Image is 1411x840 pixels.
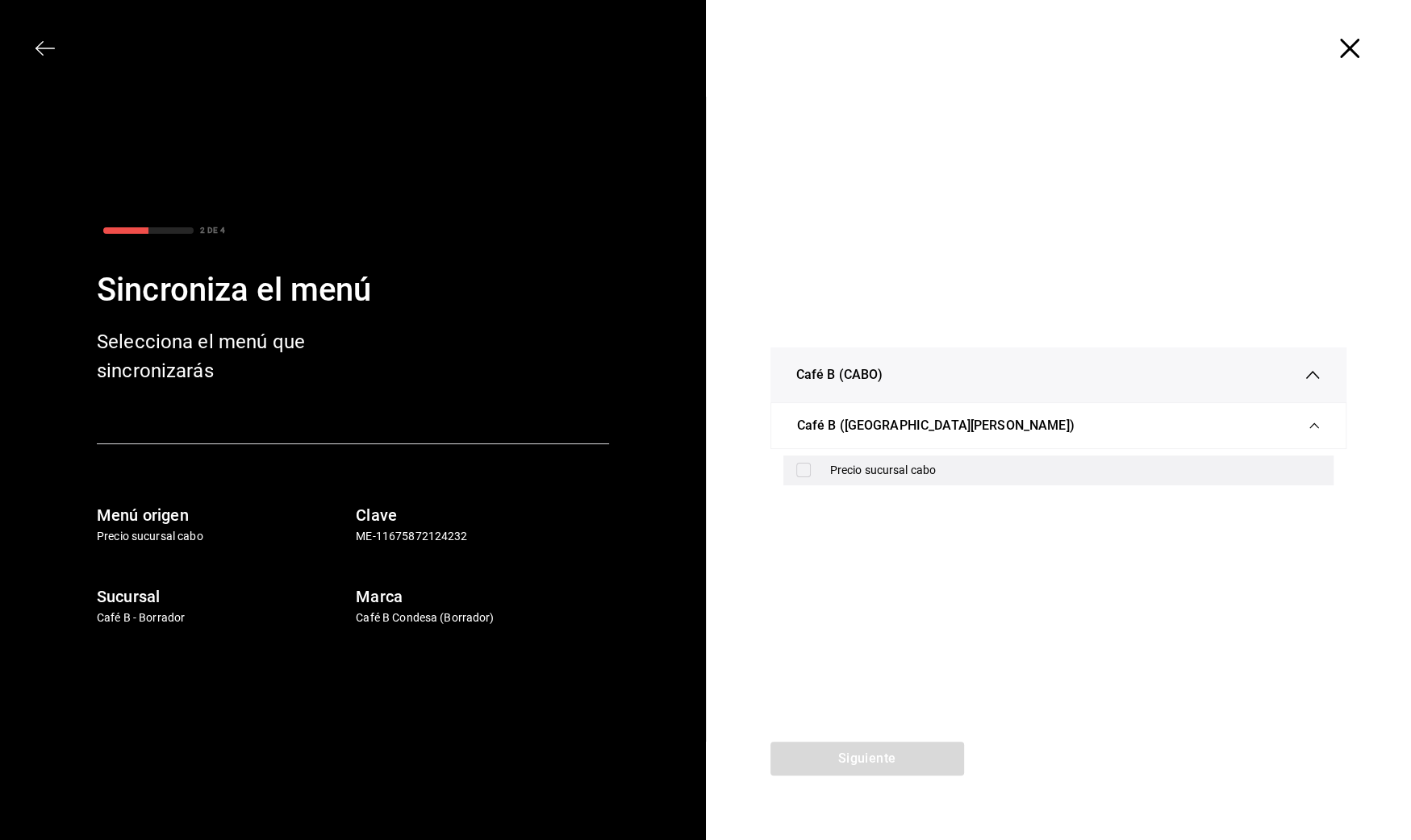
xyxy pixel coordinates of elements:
[97,528,349,545] p: Precio sucursal cabo
[356,528,608,545] p: ME-11675872124232
[796,365,883,385] span: Café B (CABO)
[830,462,1321,479] div: Precio sucursal cabo
[97,327,355,385] div: Selecciona el menú que sincronizarás
[97,609,349,626] p: Café B - Borrador
[356,502,608,528] h6: Clave
[356,609,608,626] p: Café B Condesa (Borrador)
[356,584,608,609] h6: Marca
[97,266,609,314] div: Sincroniza el menú
[797,416,1075,435] span: Café B ([GEOGRAPHIC_DATA][PERSON_NAME])
[97,502,349,528] h6: Menú origen
[97,584,349,609] h6: Sucursal
[200,224,225,236] div: 2 DE 4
